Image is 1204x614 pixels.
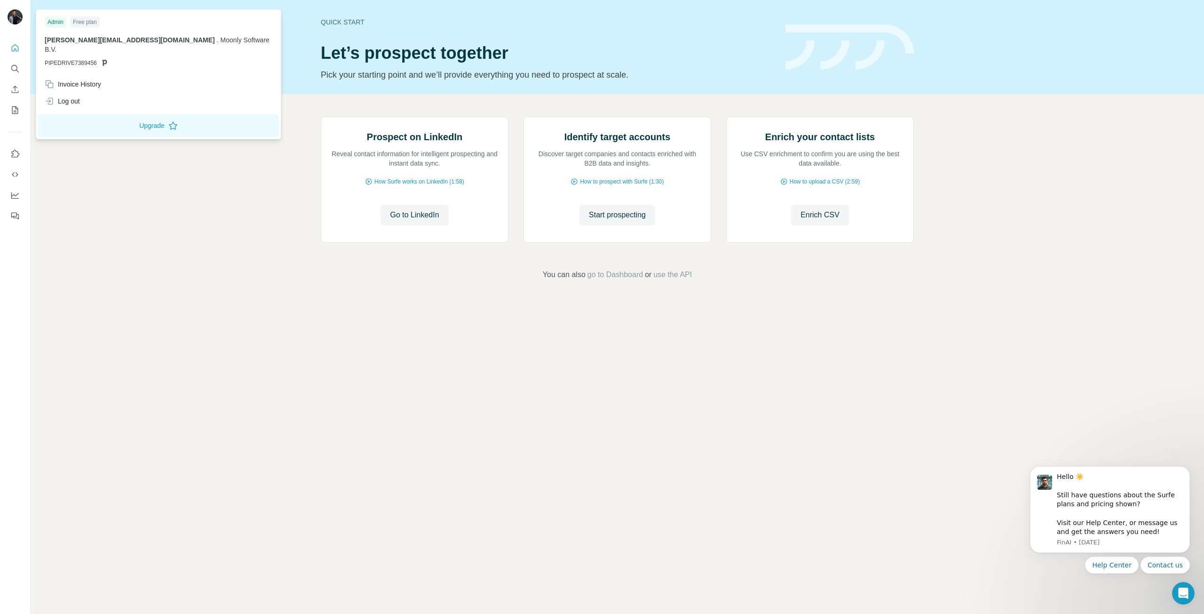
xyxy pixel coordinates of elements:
button: My lists [8,102,23,119]
p: Reveal contact information for intelligent prospecting and instant data sync. [331,149,499,168]
div: Free plan [70,16,100,28]
p: Discover target companies and contacts enriched with B2B data and insights. [533,149,701,168]
h2: Identify target accounts [564,130,671,144]
p: Use CSV enrichment to confirm you are using the best data available. [736,149,904,168]
button: Start prospecting [579,205,655,225]
div: Log out [45,96,80,106]
div: Invoice History [45,80,101,89]
button: Upgrade [38,114,279,137]
span: or [645,269,651,280]
div: Admin [45,16,66,28]
h1: Let’s prospect together [321,44,774,63]
p: Pick your starting point and we’ll provide everything you need to prospect at scale. [321,68,774,81]
span: Enrich CSV [800,209,840,221]
img: Avatar [8,9,23,24]
span: How Surfe works on LinkedIn (1:58) [374,177,464,186]
iframe: Intercom notifications message [1016,435,1204,589]
iframe: Intercom live chat [1172,582,1195,605]
h2: Enrich your contact lists [765,130,875,144]
img: banner [785,24,914,70]
span: Go to LinkedIn [390,209,439,221]
span: Start prospecting [589,209,646,221]
button: go to Dashboard [587,269,643,280]
span: How to upload a CSV (2:59) [790,177,860,186]
span: [PERSON_NAME][EMAIL_ADDRESS][DOMAIN_NAME] [45,36,215,44]
button: Quick start [8,40,23,56]
button: Enrich CSV [791,205,849,225]
button: Dashboard [8,187,23,204]
button: Feedback [8,207,23,224]
span: . [217,36,219,44]
span: You can also [543,269,586,280]
h2: Prospect on LinkedIn [367,130,462,144]
button: Use Surfe on LinkedIn [8,145,23,162]
span: Moonly Software B.V. [45,36,269,53]
div: Quick start [321,17,774,27]
button: Search [8,60,23,77]
button: use the API [653,269,692,280]
button: Use Surfe API [8,166,23,183]
span: PIPEDRIVE7389456 [45,59,97,67]
button: Go to LinkedIn [380,205,448,225]
span: How to prospect with Surfe (1:30) [580,177,664,186]
button: Enrich CSV [8,81,23,98]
